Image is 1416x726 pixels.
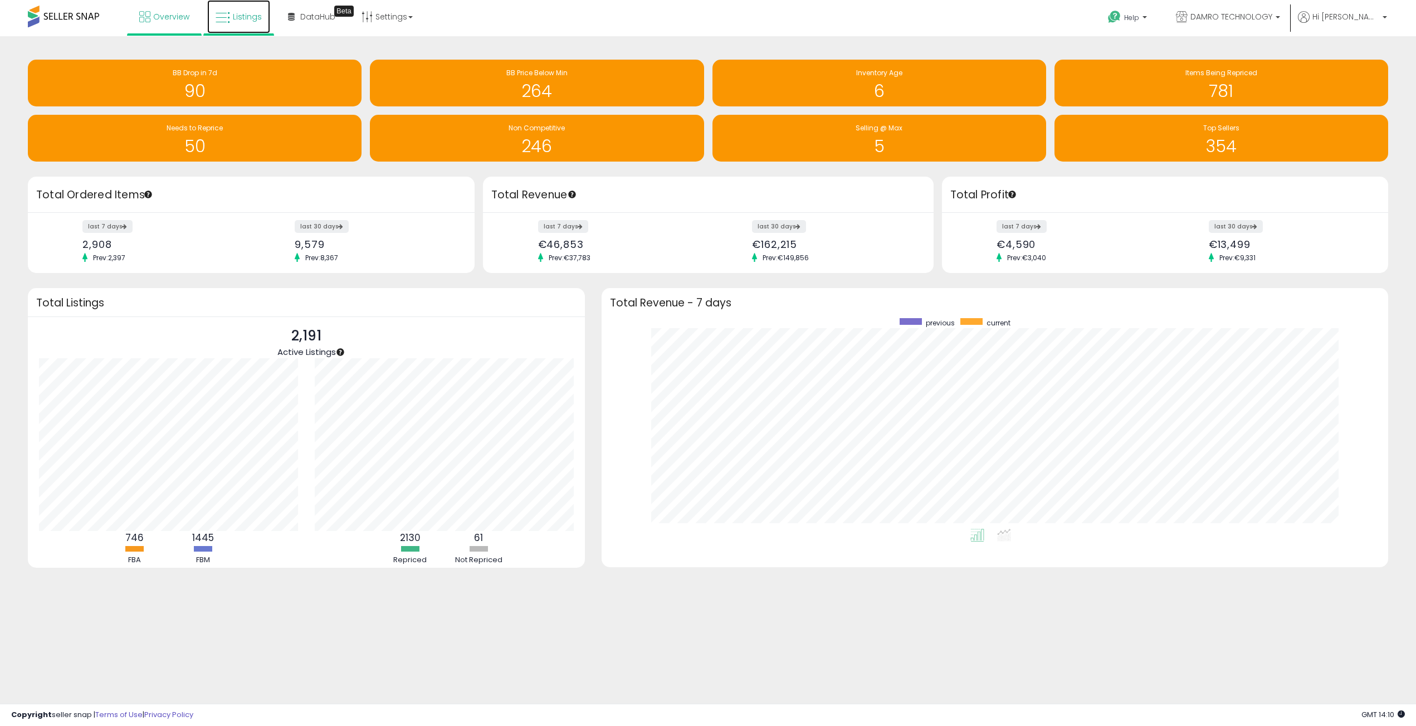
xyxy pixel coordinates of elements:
[1214,253,1261,262] span: Prev: €9,331
[926,318,955,328] span: previous
[718,137,1041,155] h1: 5
[125,531,144,544] b: 746
[1002,253,1052,262] span: Prev: €3,040
[300,11,335,22] span: DataHub
[987,318,1010,328] span: current
[950,187,1380,203] h3: Total Profit
[1185,68,1257,77] span: Items Being Repriced
[856,123,902,133] span: Selling @ Max
[300,253,344,262] span: Prev: 8,367
[375,82,698,100] h1: 264
[506,68,568,77] span: BB Price Below Min
[400,531,421,544] b: 2130
[143,189,153,199] div: Tooltip anchor
[277,346,336,358] span: Active Listings
[538,220,588,233] label: last 7 days
[87,253,131,262] span: Prev: 2,397
[334,6,354,17] div: Tooltip anchor
[1203,123,1239,133] span: Top Sellers
[101,555,168,566] div: FBA
[28,115,362,162] a: Needs to Reprice 50
[856,68,902,77] span: Inventory Age
[1124,13,1139,22] span: Help
[169,555,236,566] div: FBM
[295,238,455,250] div: 9,579
[538,238,700,250] div: €46,853
[377,555,443,566] div: Repriced
[33,82,356,100] h1: 90
[1312,11,1379,22] span: Hi [PERSON_NAME]
[1060,82,1383,100] h1: 781
[752,220,806,233] label: last 30 days
[543,253,596,262] span: Prev: €37,783
[375,137,698,155] h1: 246
[28,60,362,106] a: BB Drop in 7d 90
[167,123,223,133] span: Needs to Reprice
[370,115,704,162] a: Non Competitive 246
[718,82,1041,100] h1: 6
[1107,10,1121,24] i: Get Help
[1054,60,1388,106] a: Items Being Repriced 781
[997,220,1047,233] label: last 7 days
[335,347,345,357] div: Tooltip anchor
[1099,2,1158,36] a: Help
[36,187,466,203] h3: Total Ordered Items
[509,123,565,133] span: Non Competitive
[82,220,133,233] label: last 7 days
[233,11,262,22] span: Listings
[1060,137,1383,155] h1: 354
[173,68,217,77] span: BB Drop in 7d
[1007,189,1017,199] div: Tooltip anchor
[1054,115,1388,162] a: Top Sellers 354
[370,60,704,106] a: BB Price Below Min 264
[752,238,914,250] div: €162,215
[192,531,214,544] b: 1445
[153,11,189,22] span: Overview
[445,555,512,566] div: Not Repriced
[712,115,1046,162] a: Selling @ Max 5
[757,253,814,262] span: Prev: €149,856
[567,189,577,199] div: Tooltip anchor
[33,137,356,155] h1: 50
[610,299,1380,307] h3: Total Revenue - 7 days
[1209,220,1263,233] label: last 30 days
[36,299,577,307] h3: Total Listings
[997,238,1156,250] div: €4,590
[474,531,483,544] b: 61
[1209,238,1369,250] div: €13,499
[82,238,242,250] div: 2,908
[1190,11,1272,22] span: DAMRO TECHNOLOGY
[295,220,349,233] label: last 30 days
[1298,11,1387,36] a: Hi [PERSON_NAME]
[712,60,1046,106] a: Inventory Age 6
[491,187,925,203] h3: Total Revenue
[277,325,336,347] p: 2,191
